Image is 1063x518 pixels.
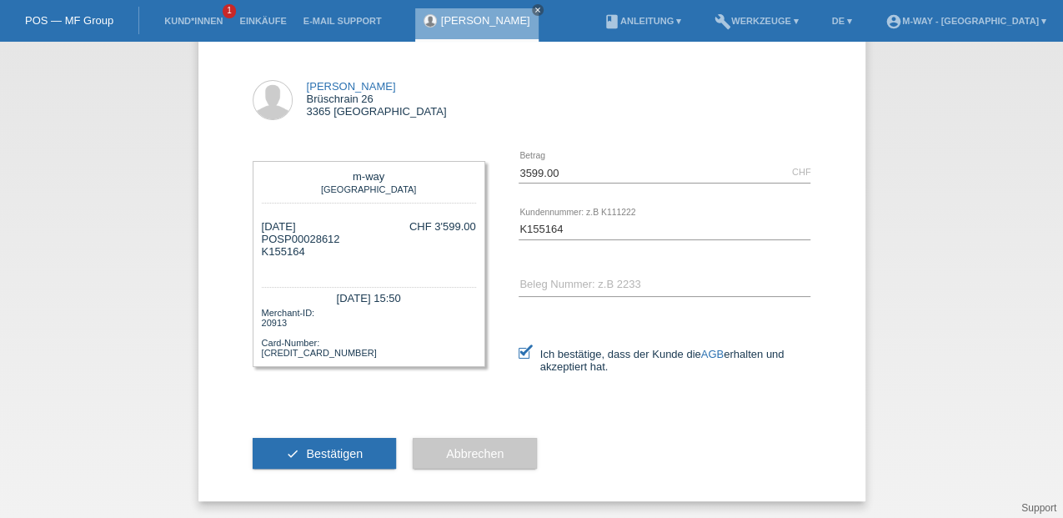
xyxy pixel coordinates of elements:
button: Abbrechen [413,438,537,470]
a: [PERSON_NAME] [441,14,530,27]
label: Ich bestätige, dass der Kunde die erhalten und akzeptiert hat. [519,348,811,373]
a: AGB [701,348,724,360]
i: build [715,13,731,30]
a: DE ▾ [824,16,860,26]
a: close [532,4,544,16]
a: E-Mail Support [295,16,390,26]
i: book [604,13,620,30]
a: bookAnleitung ▾ [595,16,689,26]
a: buildWerkzeuge ▾ [706,16,807,26]
a: Kund*innen [156,16,231,26]
div: [DATE] 15:50 [262,287,476,306]
span: K155164 [262,245,305,258]
span: Abbrechen [446,447,504,460]
div: [GEOGRAPHIC_DATA] [266,183,472,194]
a: POS — MF Group [25,14,113,27]
div: CHF 3'599.00 [409,220,476,233]
span: 1 [223,4,236,18]
span: Bestätigen [306,447,363,460]
div: m-way [266,170,472,183]
div: [DATE] POSP00028612 [262,220,340,270]
button: check Bestätigen [253,438,397,470]
div: Merchant-ID: 20913 Card-Number: [CREDIT_CARD_NUMBER] [262,306,476,358]
i: close [534,6,542,14]
a: account_circlem-way - [GEOGRAPHIC_DATA] ▾ [877,16,1055,26]
div: CHF [792,167,811,177]
a: Support [1021,502,1056,514]
div: Brüschrain 26 3365 [GEOGRAPHIC_DATA] [307,80,447,118]
a: [PERSON_NAME] [307,80,396,93]
a: Einkäufe [231,16,294,26]
i: account_circle [885,13,902,30]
